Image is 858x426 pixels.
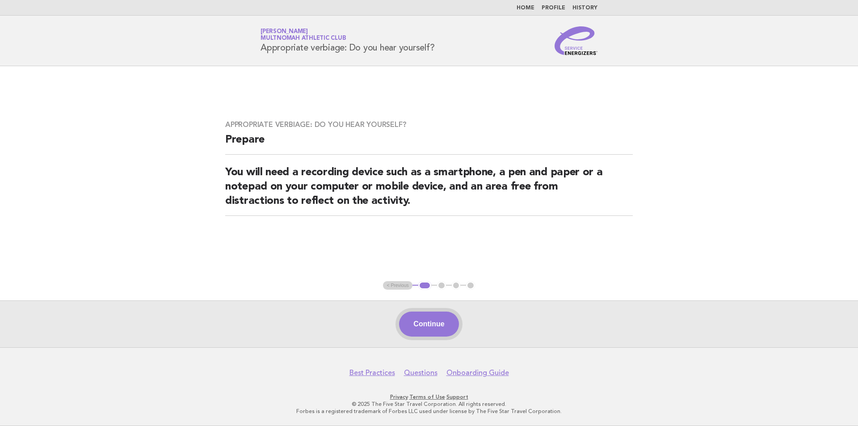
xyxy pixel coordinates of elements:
[399,312,458,337] button: Continue
[418,281,431,290] button: 1
[156,401,702,408] p: © 2025 The Five Star Travel Corporation. All rights reserved.
[409,394,445,400] a: Terms of Use
[446,394,468,400] a: Support
[446,368,509,377] a: Onboarding Guide
[156,408,702,415] p: Forbes is a registered trademark of Forbes LLC used under license by The Five Star Travel Corpora...
[225,133,633,155] h2: Prepare
[349,368,395,377] a: Best Practices
[225,165,633,216] h2: You will need a recording device such as a smartphone, a pen and paper or a notepad on your compu...
[261,29,434,52] h1: Appropriate verbiage: Do you hear yourself?
[404,368,437,377] a: Questions
[542,5,565,11] a: Profile
[555,26,597,55] img: Service Energizers
[261,29,346,41] a: [PERSON_NAME]Multnomah Athletic Club
[156,393,702,401] p: · ·
[261,36,346,42] span: Multnomah Athletic Club
[225,120,633,129] h3: Appropriate verbiage: Do you hear yourself?
[572,5,597,11] a: History
[390,394,408,400] a: Privacy
[517,5,534,11] a: Home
